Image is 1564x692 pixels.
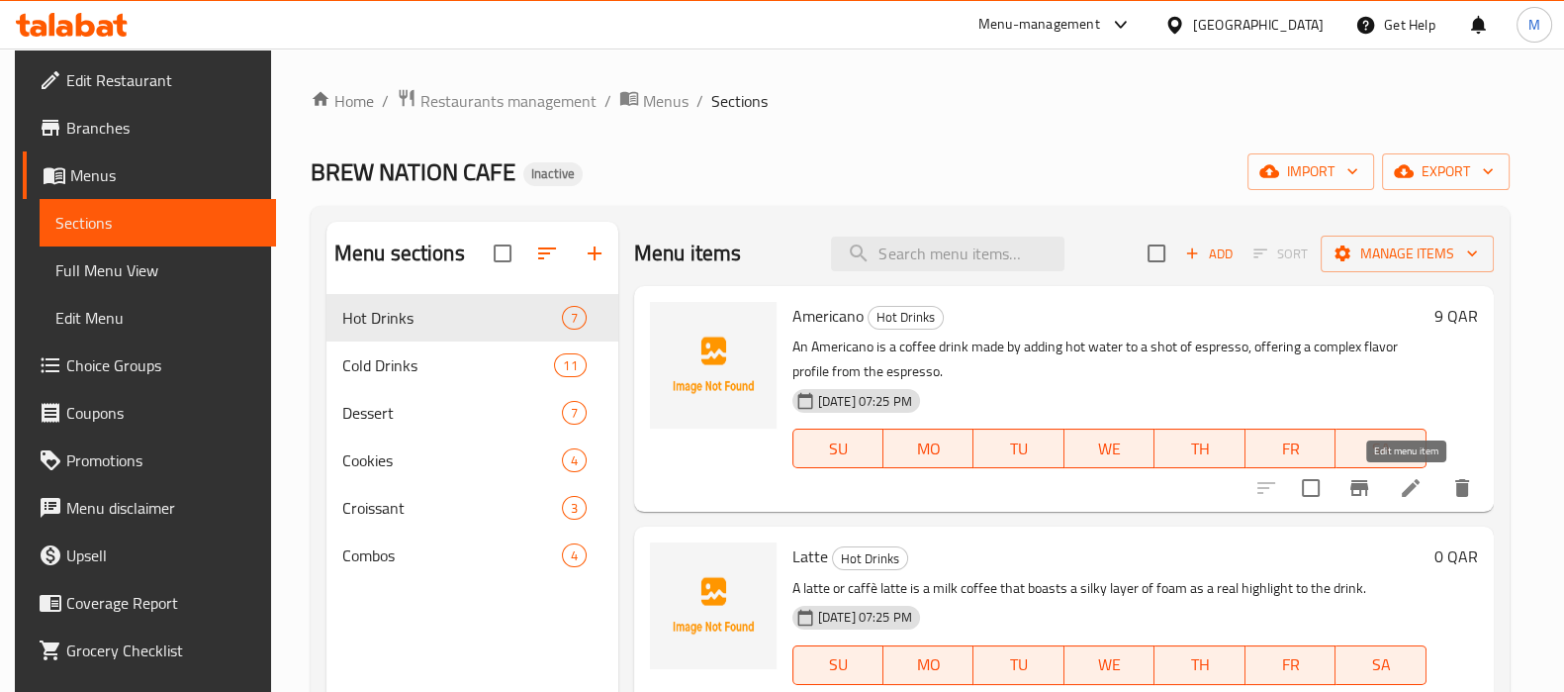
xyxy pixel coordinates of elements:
span: Promotions [66,448,260,472]
div: Hot Drinks [832,546,908,570]
button: TH [1154,429,1244,468]
span: Coverage Report [66,591,260,615]
div: items [562,544,587,567]
a: Edit Restaurant [23,56,276,104]
div: Combos [342,544,562,567]
a: Sections [40,199,276,247]
span: Edit Menu [55,306,260,330]
span: Dessert [342,401,562,425]
a: Home [311,89,374,113]
span: TH [1162,435,1237,463]
span: Menu disclaimer [66,496,260,520]
span: TU [981,650,1056,679]
span: Restaurants management [420,89,597,113]
span: 4 [563,451,586,470]
button: WE [1064,645,1154,685]
p: An Americano is a coffee drink made by adding hot water to a shot of espresso, offering a complex... [792,335,1426,384]
span: FR [1253,435,1328,463]
img: Latte [650,543,777,669]
nav: Menu sections [326,286,618,587]
li: / [696,89,703,113]
span: Branches [66,116,260,140]
p: A latte or caffè latte is a milk coffee that boasts a silky layer of foam as a real highlight to ... [792,576,1426,601]
span: 7 [563,404,586,423]
h6: 0 QAR [1434,543,1478,570]
a: Branches [23,104,276,151]
h2: Menu items [634,239,742,268]
h2: Menu sections [334,239,465,268]
span: M [1528,14,1540,36]
div: items [562,401,587,425]
a: Edit Menu [40,294,276,342]
button: MO [883,429,973,468]
span: Cold Drinks [342,353,555,377]
button: Add [1177,239,1241,269]
div: Dessert7 [326,389,618,437]
img: Americano [650,302,777,429]
a: Full Menu View [40,247,276,294]
button: SU [792,429,883,468]
span: Select section first [1241,239,1321,269]
span: 3 [563,499,586,518]
span: Choice Groups [66,353,260,377]
span: export [1398,159,1494,184]
button: FR [1245,429,1335,468]
a: Menu disclaimer [23,484,276,532]
span: Sections [711,89,768,113]
div: Combos4 [326,532,618,579]
span: Upsell [66,544,260,567]
button: SU [792,645,883,685]
span: Menus [70,163,260,187]
span: TU [981,435,1056,463]
div: items [562,448,587,472]
button: Branch-specific-item [1335,464,1383,512]
span: SU [801,650,875,679]
div: Hot Drinks7 [326,294,618,342]
span: Americano [792,301,864,331]
span: Cookies [342,448,562,472]
a: Upsell [23,532,276,579]
h6: 9 QAR [1434,302,1478,330]
a: Menus [619,88,689,114]
span: Latte [792,542,828,571]
a: Coverage Report [23,579,276,627]
span: Hot Drinks [869,306,943,329]
button: WE [1064,429,1154,468]
span: SA [1343,650,1418,679]
span: Sort sections [523,230,571,277]
button: TU [973,645,1063,685]
span: Croissant [342,496,562,520]
span: SA [1343,435,1418,463]
span: import [1263,159,1358,184]
span: Sections [55,211,260,235]
span: WE [1072,650,1147,679]
div: Croissant3 [326,484,618,532]
button: import [1247,153,1374,190]
span: MO [891,435,966,463]
nav: breadcrumb [311,88,1510,114]
button: TU [973,429,1063,468]
span: 11 [555,356,585,375]
span: 4 [563,546,586,565]
span: MO [891,650,966,679]
span: Add [1182,243,1236,265]
button: SA [1335,429,1426,468]
span: BREW NATION CAFE [311,149,515,194]
span: 7 [563,309,586,328]
a: Grocery Checklist [23,627,276,674]
span: Menus [643,89,689,113]
div: Cookies4 [326,437,618,484]
span: Hot Drinks [342,306,562,330]
span: Add item [1177,239,1241,269]
span: Edit Restaurant [66,68,260,92]
span: Inactive [523,165,583,182]
span: [DATE] 07:25 PM [810,392,920,411]
span: Full Menu View [55,258,260,282]
button: export [1382,153,1510,190]
button: SA [1335,645,1426,685]
div: Cold Drinks11 [326,342,618,389]
span: Manage items [1336,242,1478,266]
